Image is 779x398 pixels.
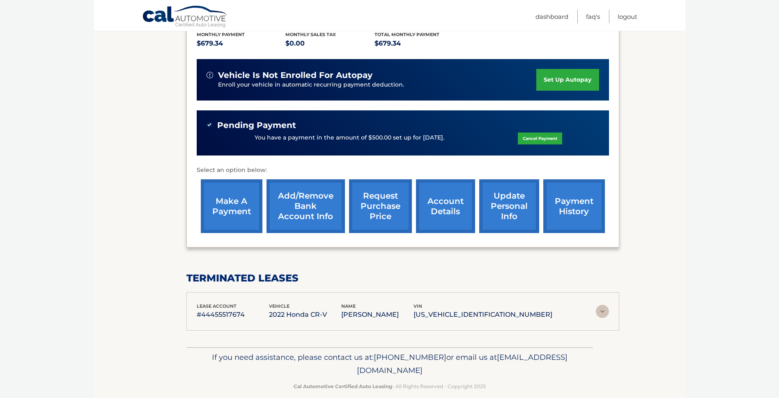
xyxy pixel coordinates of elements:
[294,383,392,389] strong: Cal Automotive Certified Auto Leasing
[218,80,537,89] p: Enroll your vehicle in automatic recurring payment deduction.
[285,32,336,37] span: Monthly sales Tax
[267,179,345,233] a: Add/Remove bank account info
[414,309,552,320] p: [US_VEHICLE_IDENTIFICATION_NUMBER]
[543,179,605,233] a: payment history
[201,179,262,233] a: make a payment
[535,10,568,23] a: Dashboard
[197,38,286,49] p: $679.34
[341,309,414,320] p: [PERSON_NAME]
[341,303,356,309] span: name
[192,382,588,391] p: - All Rights Reserved - Copyright 2025
[197,303,237,309] span: lease account
[349,179,412,233] a: request purchase price
[375,32,439,37] span: Total Monthly Payment
[285,38,375,49] p: $0.00
[217,120,296,130] span: Pending Payment
[269,303,290,309] span: vehicle
[218,70,372,80] span: vehicle is not enrolled for autopay
[197,309,269,320] p: #44455517674
[374,352,446,362] span: [PHONE_NUMBER]
[518,133,562,144] a: Cancel Payment
[414,303,422,309] span: vin
[197,32,245,37] span: Monthly Payment
[269,309,341,320] p: 2022 Honda CR-V
[357,352,568,375] span: [EMAIL_ADDRESS][DOMAIN_NAME]
[192,351,588,377] p: If you need assistance, please contact us at: or email us at
[255,133,444,142] p: You have a payment in the amount of $500.00 set up for [DATE].
[375,38,464,49] p: $679.34
[197,165,609,175] p: Select an option below:
[142,5,228,29] a: Cal Automotive
[586,10,600,23] a: FAQ's
[618,10,637,23] a: Logout
[536,69,599,91] a: set up autopay
[207,72,213,78] img: alert-white.svg
[479,179,539,233] a: update personal info
[596,305,609,318] img: accordion-rest.svg
[416,179,475,233] a: account details
[186,272,619,284] h2: terminated leases
[207,122,212,128] img: check-green.svg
